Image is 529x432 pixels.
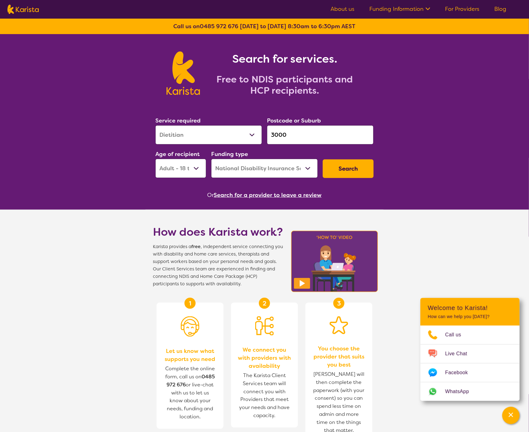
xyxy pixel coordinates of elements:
[330,316,348,334] img: Star icon
[420,298,520,401] div: Channel Menu
[153,243,283,288] span: Karista provides a , independent service connecting you with disability and home care services, t...
[207,51,362,66] h1: Search for services.
[323,159,374,178] button: Search
[420,382,520,401] a: Web link opens in a new tab.
[369,5,430,13] a: Funding Information
[214,190,322,200] button: Search for a provider to leave a review
[163,347,217,363] span: Let us know what supports you need
[174,23,356,30] b: Call us on [DATE] to [DATE] 8:30am to 6:30pm AEST
[445,368,475,377] span: Facebook
[211,150,248,158] label: Funding type
[207,190,214,200] span: Or
[289,229,380,294] img: Karista video
[445,5,480,13] a: For Providers
[267,125,374,145] input: Type
[445,387,477,396] span: WhatsApp
[237,346,292,370] span: We connect you with providers with availability
[237,370,292,421] span: The Karista Client Services team will connect you with Providers that meet your needs and have ca...
[155,117,201,124] label: Service required
[495,5,507,13] a: Blog
[167,51,200,95] img: Karista logo
[259,298,270,309] div: 2
[7,5,39,14] img: Karista logo
[445,330,469,340] span: Call us
[333,298,345,309] div: 3
[207,74,362,96] h2: Free to NDIS participants and HCP recipients.
[255,316,274,336] img: Person being matched to services icon
[420,326,520,401] ul: Choose channel
[184,298,196,309] div: 1
[331,5,354,13] a: About us
[165,365,215,420] span: Complete the online form, call us on or live-chat with us to let us know about your needs, fundin...
[502,407,520,424] button: Channel Menu
[428,304,512,312] h2: Welcome to Karista!
[312,345,366,369] span: You choose the provider that suits you best
[181,316,199,337] img: Person with headset icon
[445,349,475,359] span: Live Chat
[267,117,321,124] label: Postcode or Suburb
[200,23,239,30] a: 0485 972 676
[428,314,512,319] p: How can we help you [DATE]?
[153,225,283,239] h1: How does Karista work?
[191,244,201,250] b: free
[155,150,200,158] label: Age of recipient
